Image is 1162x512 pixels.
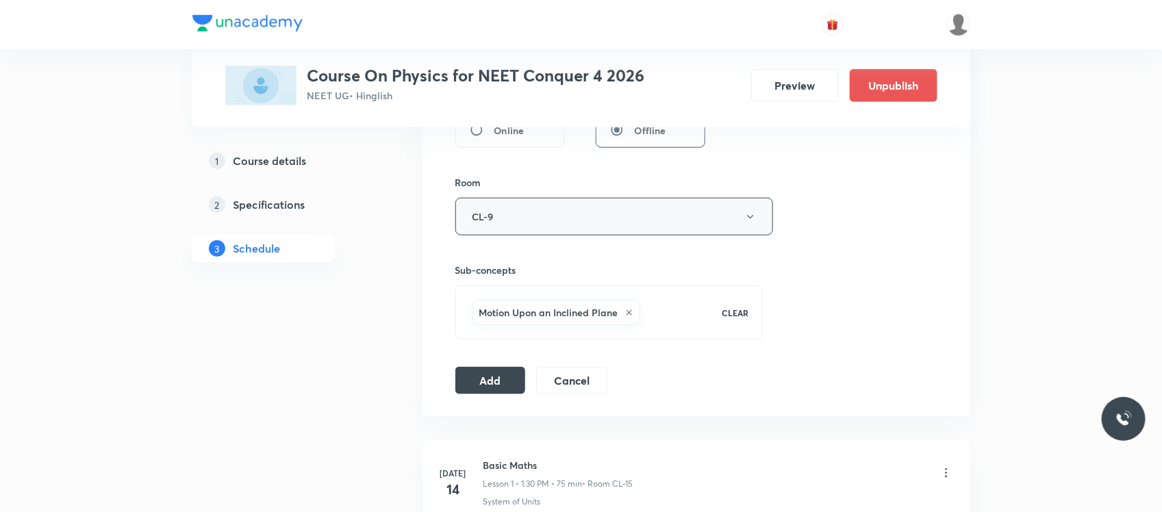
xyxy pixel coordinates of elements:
img: Dipti [947,13,970,36]
p: 2 [209,196,225,213]
span: Offline [635,123,666,138]
button: Add [455,367,526,394]
h6: Motion Upon an Inclined Plane [479,305,618,320]
h5: Course details [233,153,307,169]
a: Company Logo [192,15,303,35]
p: NEET UG • Hinglish [307,88,645,103]
img: ttu [1115,411,1132,427]
button: Preview [751,69,839,102]
img: avatar [826,18,839,31]
h6: [DATE] [440,467,467,479]
a: 1Course details [192,147,379,175]
p: 3 [209,240,225,257]
h6: Basic Maths [483,458,633,472]
p: CLEAR [722,307,748,319]
p: 1 [209,153,225,169]
h5: Specifications [233,196,305,213]
h5: Schedule [233,240,281,257]
h3: Course On Physics for NEET Conquer 4 2026 [307,66,645,86]
img: 96735107-98B9-48BF-8503-BF97DAB92C4C_plus.png [225,66,296,105]
p: System of Units [483,496,541,508]
p: Lesson 1 • 1:30 PM • 75 min [483,478,583,490]
a: 2Specifications [192,191,379,218]
p: • Room CL-15 [583,478,633,490]
button: Cancel [536,367,607,394]
h6: Sub-concepts [455,263,763,277]
img: Company Logo [192,15,303,31]
h6: Room [455,175,481,190]
button: Unpublish [850,69,937,102]
span: Online [494,123,525,138]
button: CL-9 [455,198,773,235]
h4: 14 [440,479,467,500]
button: avatar [822,14,844,36]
